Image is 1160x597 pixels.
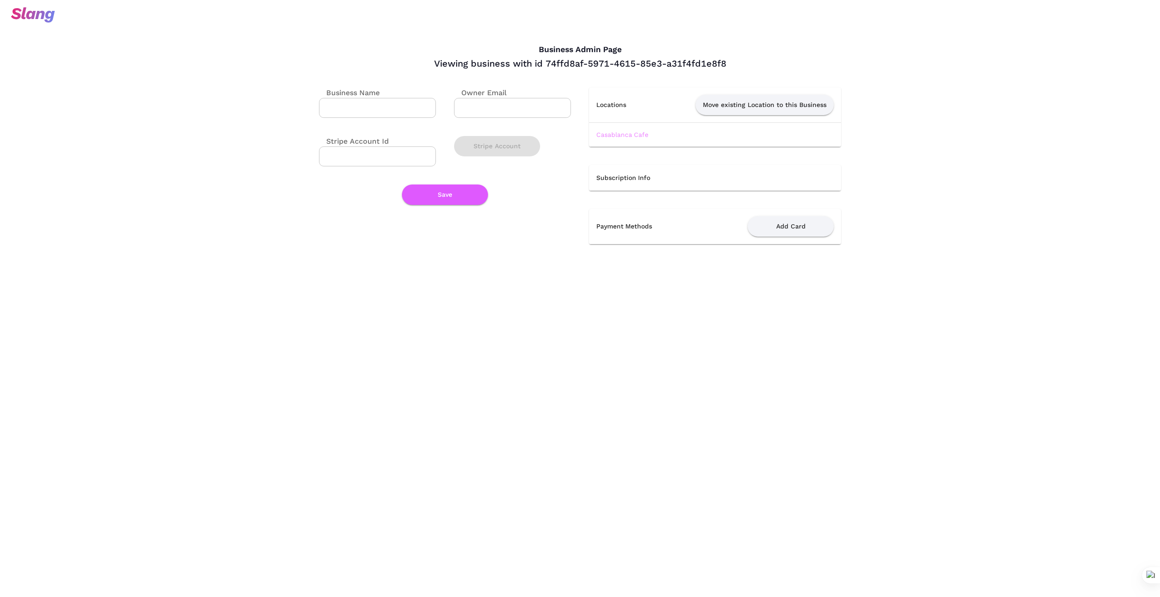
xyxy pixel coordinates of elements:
img: svg+xml;base64,PHN2ZyB3aWR0aD0iOTciIGhlaWdodD0iMzQiIHZpZXdCb3g9IjAgMCA5NyAzNCIgZmlsbD0ibm9uZSIgeG... [11,7,55,23]
a: Casablanca Cafe [596,131,648,138]
label: Business Name [319,87,380,98]
th: Payment Methods [589,209,693,244]
button: Add Card [748,216,834,237]
h4: Business Admin Page [319,45,841,55]
button: Save [402,184,488,205]
label: Owner Email [454,87,507,98]
div: Viewing business with id 74ffd8af-5971-4615-85e3-a31f4fd1e8f8 [319,58,841,69]
th: Subscription Info [589,165,841,191]
label: Stripe Account Id [319,136,389,146]
th: Locations [589,87,646,123]
a: Stripe Account [454,142,540,149]
a: Add Card [748,222,834,229]
button: Move existing Location to this Business [696,95,834,115]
